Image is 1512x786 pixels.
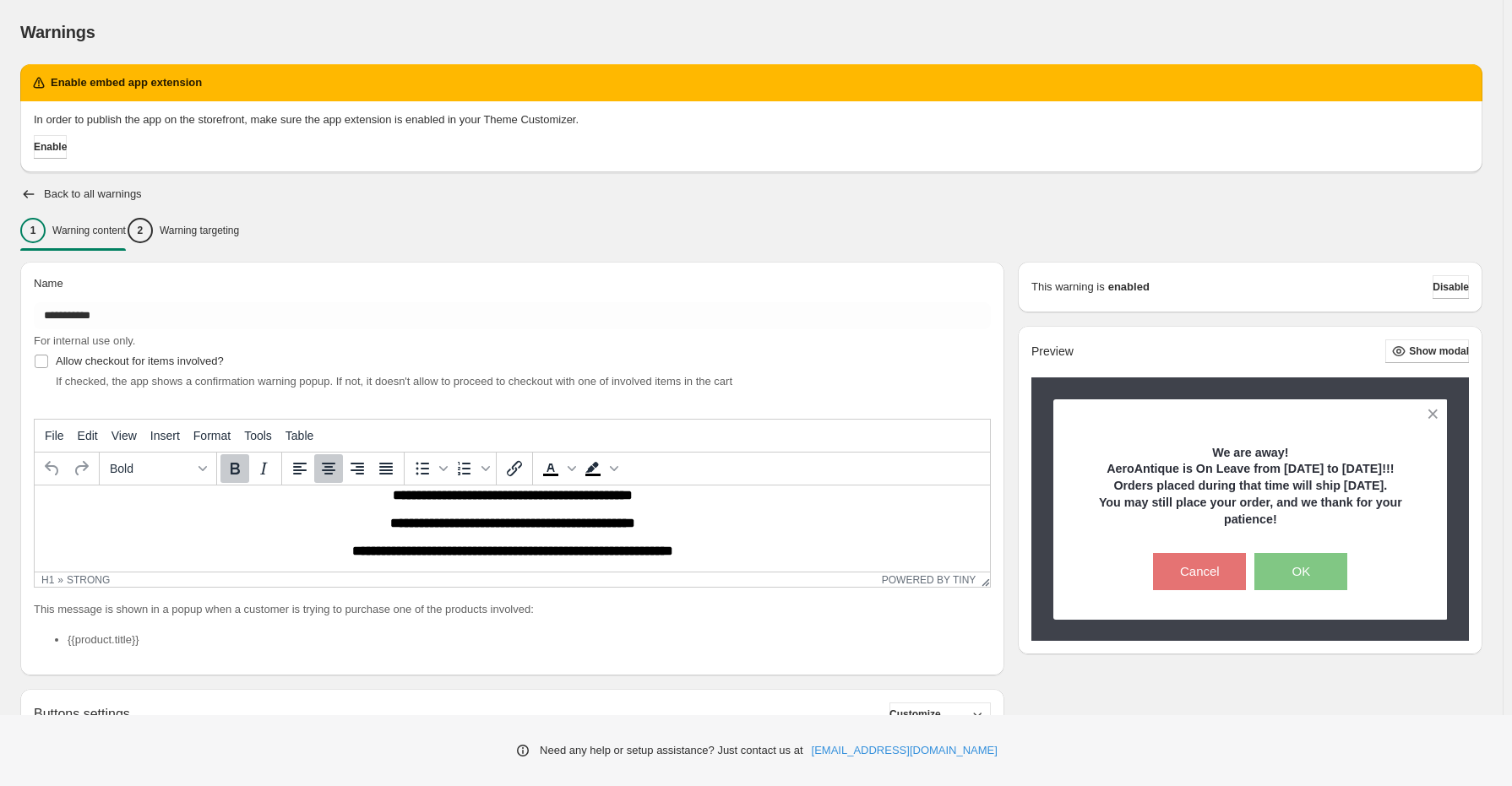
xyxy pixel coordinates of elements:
[1433,275,1469,299] button: Disable
[44,187,142,201] h2: Back to all warnings
[579,454,621,483] div: Background color
[34,140,67,154] span: Enable
[1224,496,1402,526] strong: ank for your patience!
[286,454,314,483] button: Align left
[889,707,941,721] span: Customize
[78,429,98,442] span: Edit
[128,218,153,243] div: 2
[372,454,400,483] button: Justify
[160,224,239,237] p: Warning targeting
[1385,339,1469,363] button: Show modal
[1212,446,1288,459] strong: We are away!
[500,454,529,483] button: Insert/edit link
[20,218,46,243] div: 1
[150,429,180,442] span: Insert
[103,454,213,483] button: Formats
[976,572,990,587] div: Resize
[56,355,224,367] span: Allow checkout for items involved?
[1107,462,1394,475] strong: AeroAntique is On Leave from [DATE] to [DATE]!!!
[1108,279,1150,295] strong: enabled
[128,213,239,248] button: 2Warning targeting
[110,462,193,475] span: Bold
[249,454,278,483] button: Italic
[34,601,991,618] p: This message is shown in a popup when a customer is trying to purchase one of the products involved:
[57,574,63,586] div: »
[1409,344,1469,358] span: Show modal
[56,375,732,388] span: If checked, the app shows a confirmation warning popup. If not, it doesn't allow to proceed to ch...
[20,213,126,248] button: 1Warning content
[1031,344,1074,359] h2: Preview
[882,574,976,586] a: Powered by Tiny
[20,23,95,41] span: Warnings
[67,454,95,483] button: Redo
[286,429,313,442] span: Table
[1031,279,1105,295] p: This warning is
[52,224,126,237] p: Warning content
[314,454,343,483] button: Align center
[450,454,492,483] div: Numbered list
[812,742,998,759] a: [EMAIL_ADDRESS][DOMAIN_NAME]
[34,706,130,722] h2: Buttons settings
[1153,553,1246,590] button: Cancel
[343,454,372,483] button: Align right
[38,454,67,483] button: Undo
[68,632,991,648] li: {{product.title}}
[220,454,249,483] button: Bold
[34,111,1469,128] p: In order to publish the app on the storefront, make sure the app extension is enabled in your The...
[889,702,991,726] button: Customize
[244,429,272,442] span: Tools
[67,574,110,586] div: strong
[45,429,64,442] span: File
[34,334,135,347] span: For internal use only.
[1433,280,1469,294] span: Disable
[35,485,990,572] iframe: Rich Text Area
[34,135,67,159] button: Enable
[536,454,579,483] div: Text color
[51,74,202,91] h2: Enable embed app extension
[1099,496,1332,509] strong: You may still place your order, and we th
[41,574,54,586] div: h1
[408,454,450,483] div: Bullet list
[111,429,137,442] span: View
[193,429,231,442] span: Format
[1113,479,1387,492] strong: Orders placed during that time will ship [DATE].
[1254,553,1347,590] button: OK
[34,277,63,290] span: Name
